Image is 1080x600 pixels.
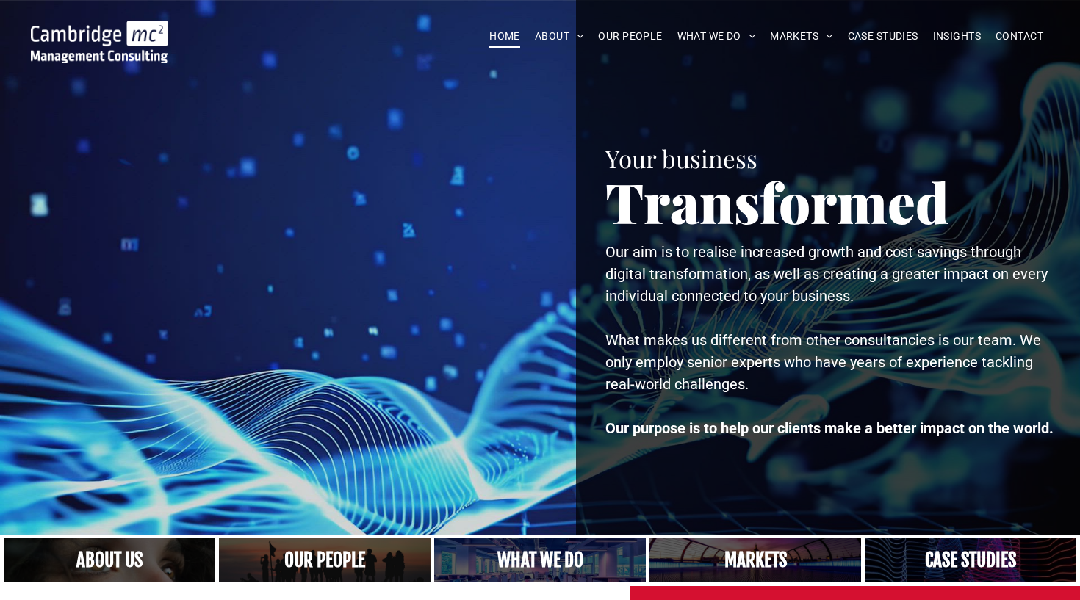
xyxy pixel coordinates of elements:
[528,25,591,48] a: ABOUT
[31,21,168,63] img: Go to Homepage
[605,419,1054,437] strong: Our purpose is to help our clients make a better impact on the world.
[605,142,757,174] span: Your business
[865,538,1076,582] a: CASE STUDIES | See an Overview of All Our Case Studies | Cambridge Management Consulting
[4,538,215,582] a: Close up of woman's face, centered on her eyes
[591,25,669,48] a: OUR PEOPLE
[988,25,1051,48] a: CONTACT
[649,538,861,582] a: Our Markets | Cambridge Management Consulting
[605,243,1048,305] span: Our aim is to realise increased growth and cost savings through digital transformation, as well a...
[605,331,1041,393] span: What makes us different from other consultancies is our team. We only employ senior experts who h...
[31,23,168,38] a: Your Business Transformed | Cambridge Management Consulting
[840,25,926,48] a: CASE STUDIES
[763,25,840,48] a: MARKETS
[605,165,949,238] span: Transformed
[670,25,763,48] a: WHAT WE DO
[482,25,528,48] a: HOME
[926,25,988,48] a: INSIGHTS
[219,538,431,582] a: A crowd in silhouette at sunset, on a rise or lookout point
[434,538,646,582] a: A yoga teacher lifting his whole body off the ground in the peacock pose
